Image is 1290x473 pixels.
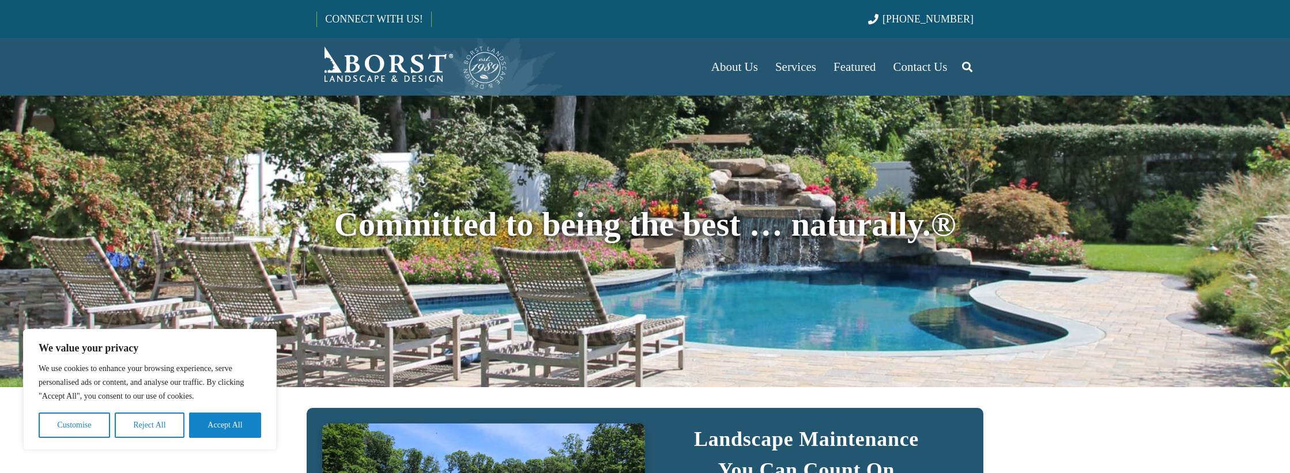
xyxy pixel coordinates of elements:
[39,413,110,438] button: Customise
[23,329,277,450] div: We value your privacy
[39,341,261,355] p: We value your privacy
[711,60,758,74] span: About Us
[189,413,261,438] button: Accept All
[893,60,948,74] span: Contact Us
[316,44,508,90] a: Borst-Logo
[882,13,974,25] span: [PHONE_NUMBER]
[694,427,919,451] strong: Landscape Maintenance
[825,38,884,96] a: Featured
[317,5,431,33] a: CONNECT WITH US!
[833,60,876,74] span: Featured
[703,38,767,96] a: About Us
[334,206,956,243] span: Committed to being the best … naturally.®
[39,362,261,403] p: We use cookies to enhance your browsing experience, serve personalised ads or content, and analys...
[115,413,184,438] button: Reject All
[885,38,956,96] a: Contact Us
[767,38,825,96] a: Services
[775,60,816,74] span: Services
[868,13,974,25] a: [PHONE_NUMBER]
[956,52,979,81] a: Search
